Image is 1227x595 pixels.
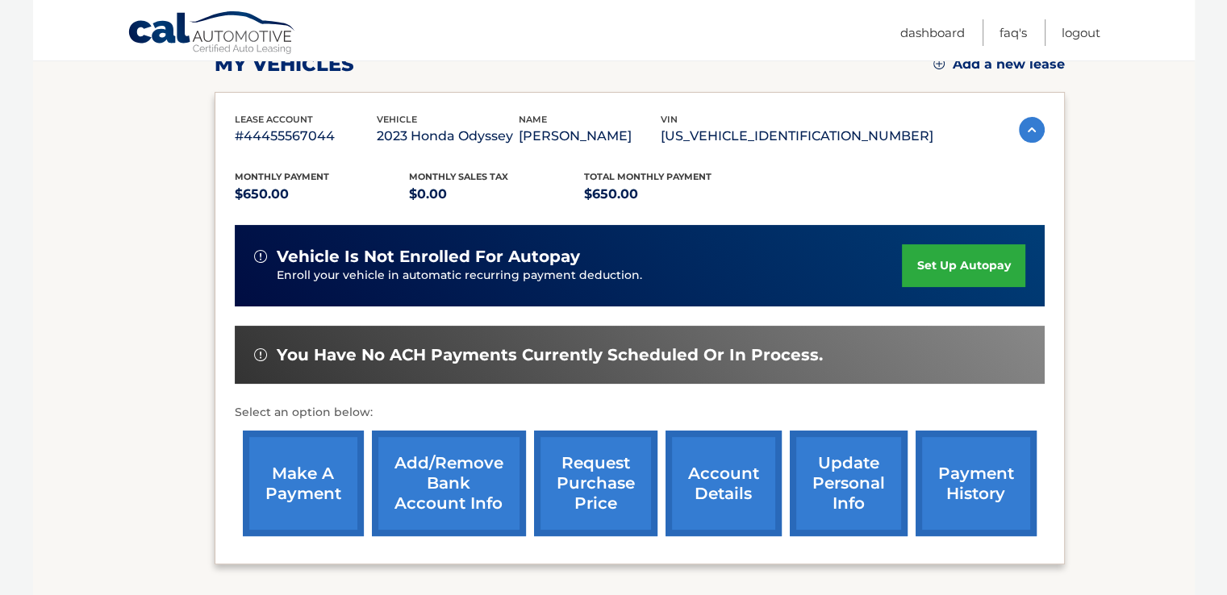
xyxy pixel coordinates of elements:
a: Cal Automotive [127,10,297,57]
a: Logout [1062,19,1100,46]
span: You have no ACH payments currently scheduled or in process. [277,345,823,365]
a: set up autopay [902,244,1025,287]
span: lease account [235,114,313,125]
img: add.svg [933,58,945,69]
a: account details [666,431,782,536]
p: #44455567044 [235,125,377,148]
a: Add/Remove bank account info [372,431,526,536]
a: request purchase price [534,431,657,536]
p: $650.00 [584,183,759,206]
a: FAQ's [1000,19,1027,46]
p: Select an option below: [235,403,1045,422]
span: vin [661,114,678,125]
p: $0.00 [409,183,584,206]
img: accordion-active.svg [1019,117,1045,143]
span: vehicle [377,114,417,125]
span: Total Monthly Payment [584,171,712,182]
img: alert-white.svg [254,348,267,361]
a: payment history [916,431,1037,536]
h2: my vehicles [215,52,354,77]
p: 2023 Honda Odyssey [377,125,519,148]
span: vehicle is not enrolled for autopay [277,247,580,267]
span: Monthly sales Tax [409,171,508,182]
a: Add a new lease [933,56,1065,73]
p: Enroll your vehicle in automatic recurring payment deduction. [277,267,903,285]
a: make a payment [243,431,364,536]
p: [US_VEHICLE_IDENTIFICATION_NUMBER] [661,125,933,148]
img: alert-white.svg [254,250,267,263]
span: name [519,114,547,125]
a: update personal info [790,431,908,536]
p: $650.00 [235,183,410,206]
p: [PERSON_NAME] [519,125,661,148]
span: Monthly Payment [235,171,329,182]
a: Dashboard [900,19,965,46]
